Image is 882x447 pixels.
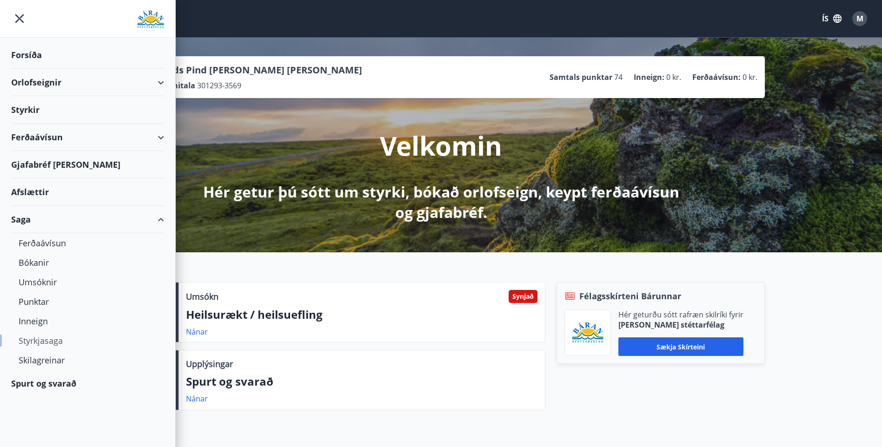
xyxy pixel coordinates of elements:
[11,124,164,151] div: Ferðaávísun
[614,72,623,82] span: 74
[572,322,603,344] img: Bz2lGXKH3FXEIQKvoQ8VL0Fr0uCiWgfgA3I6fSs8.png
[11,96,164,124] div: Styrkir
[19,292,157,311] div: Punktar
[11,151,164,178] div: Gjafabréf [PERSON_NAME]
[186,374,537,389] p: Spurt og svarað
[19,331,157,350] div: Styrkjasaga
[159,80,195,91] p: Kennitala
[159,64,362,77] p: Mads Pind [PERSON_NAME] [PERSON_NAME]
[186,394,208,404] a: Nánar
[11,69,164,96] div: Orlofseignir
[186,327,208,337] a: Nánar
[743,72,757,82] span: 0 kr.
[618,309,743,320] p: Hér geturðu sótt rafræn skilríki fyrir
[186,358,233,370] p: Upplýsingar
[618,320,743,330] p: [PERSON_NAME] stéttarfélag
[11,41,164,69] div: Forsíða
[11,10,28,27] button: menu
[634,72,664,82] p: Inneign :
[137,10,164,29] img: union_logo
[11,206,164,233] div: Saga
[579,290,681,302] span: Félagsskírteni Bárunnar
[19,253,157,272] div: Bókanir
[19,350,157,370] div: Skilagreinar
[380,128,502,163] p: Velkomin
[817,10,847,27] button: ÍS
[692,72,741,82] p: Ferðaávísun :
[550,72,612,82] p: Samtals punktar
[186,290,219,302] p: Umsókn
[197,80,241,91] span: 301293-3569
[19,272,157,292] div: Umsóknir
[186,307,537,322] p: Heilsurækt / heilsuefling
[666,72,681,82] span: 0 kr.
[19,233,157,253] div: Ferðaávísun
[11,370,164,397] div: Spurt og svarað
[11,178,164,206] div: Afslættir
[849,7,871,30] button: M
[856,13,863,24] span: M
[196,182,687,223] p: Hér getur þú sótt um styrki, bókað orlofseign, keypt ferðaávísun og gjafabréf.
[618,337,743,356] button: Sækja skírteini
[509,290,537,303] div: Synjað
[19,311,157,331] div: Inneign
